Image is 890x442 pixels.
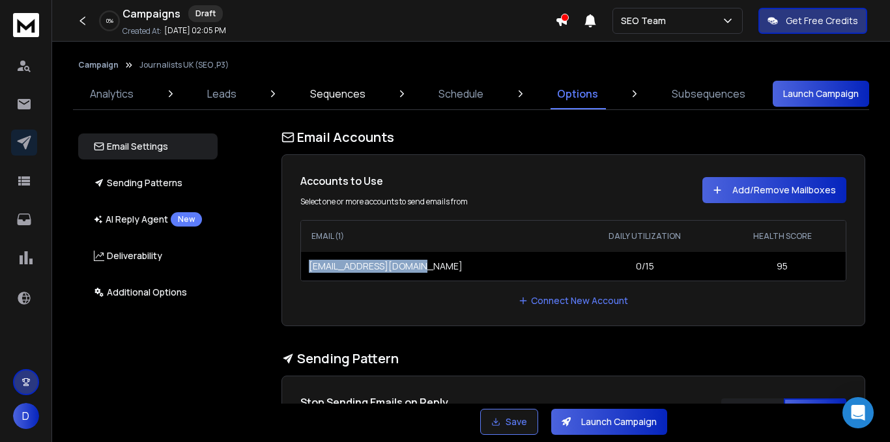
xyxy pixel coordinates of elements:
p: Get Free Credits [786,14,858,27]
div: Draft [188,5,223,22]
a: Analytics [82,78,141,109]
p: Options [557,86,598,102]
a: Schedule [431,78,491,109]
button: Launch Campaign [773,81,869,107]
button: D [13,403,39,429]
p: Sequences [310,86,366,102]
p: SEO Team [621,14,671,27]
a: Leads [199,78,244,109]
p: Email Settings [94,140,168,153]
p: 0 % [106,17,113,25]
p: Analytics [90,86,134,102]
button: Get Free Credits [758,8,867,34]
div: Open Intercom Messenger [842,397,874,428]
p: Leads [207,86,237,102]
h1: Campaigns [122,6,180,21]
a: Sequences [302,78,373,109]
p: Journalists UK (SEO ,P3) [139,60,229,70]
button: Campaign [78,60,119,70]
p: Subsequences [672,86,745,102]
a: Options [549,78,606,109]
p: [DATE] 02:05 PM [164,25,226,36]
img: logo [13,13,39,37]
p: Schedule [438,86,483,102]
p: Created At: [122,26,162,36]
button: Email Settings [78,133,218,159]
h1: Email Accounts [281,128,865,146]
a: Subsequences [664,78,753,109]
